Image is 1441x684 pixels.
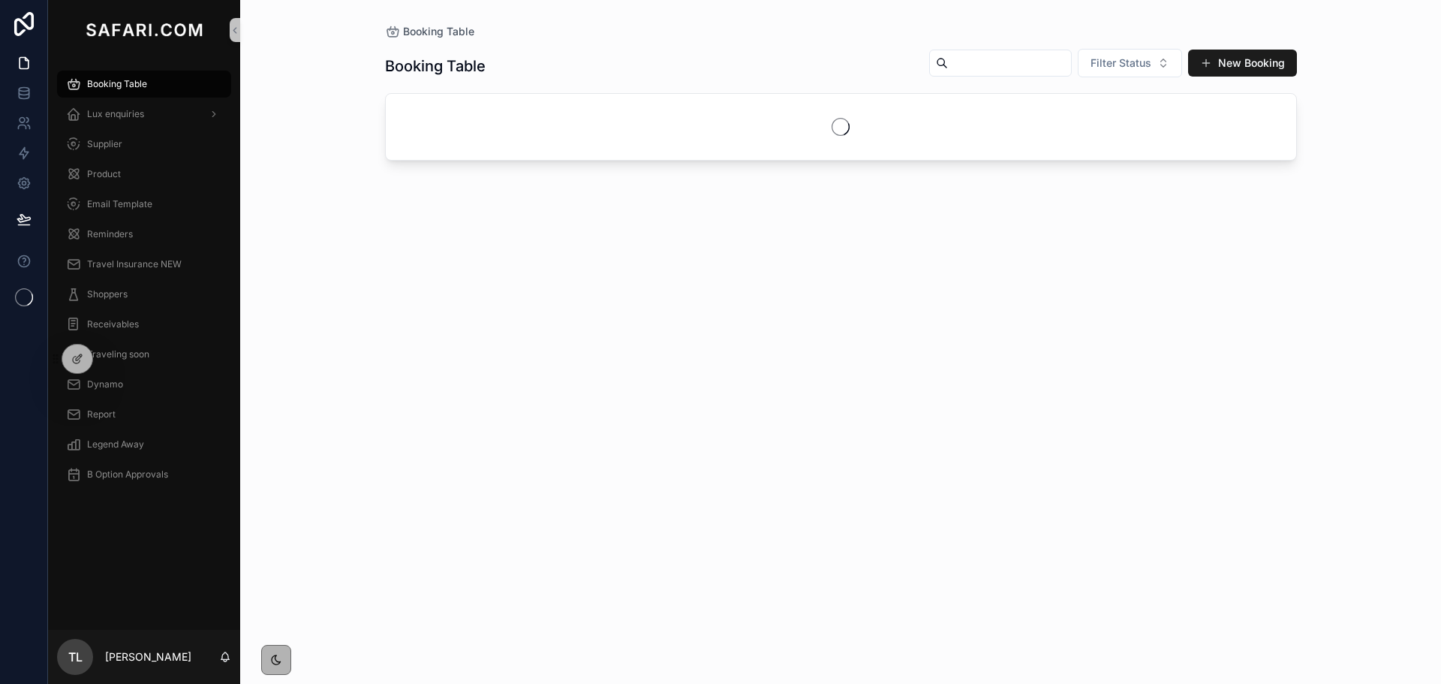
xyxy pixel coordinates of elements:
[87,108,144,120] span: Lux enquiries
[87,318,139,330] span: Receivables
[403,24,474,39] span: Booking Table
[57,101,231,128] a: Lux enquiries
[105,649,191,664] p: [PERSON_NAME]
[385,56,486,77] h1: Booking Table
[83,18,206,42] img: App logo
[57,341,231,368] a: Traveling soon
[87,138,122,150] span: Supplier
[57,461,231,488] a: B Option Approvals
[87,228,133,240] span: Reminders
[385,24,474,39] a: Booking Table
[87,438,144,450] span: Legend Away
[87,408,116,420] span: Report
[87,288,128,300] span: Shoppers
[57,371,231,398] a: Dynamo
[57,161,231,188] a: Product
[57,281,231,308] a: Shoppers
[57,251,231,278] a: Travel Insurance NEW
[1078,49,1182,77] button: Select Button
[48,60,240,508] div: scrollable content
[87,168,121,180] span: Product
[57,71,231,98] a: Booking Table
[87,378,123,390] span: Dynamo
[57,311,231,338] a: Receivables
[57,221,231,248] a: Reminders
[57,131,231,158] a: Supplier
[57,401,231,428] a: Report
[87,78,147,90] span: Booking Table
[87,198,152,210] span: Email Template
[57,431,231,458] a: Legend Away
[1188,50,1297,77] button: New Booking
[87,469,168,481] span: B Option Approvals
[57,191,231,218] a: Email Template
[1091,56,1151,71] span: Filter Status
[87,348,149,360] span: Traveling soon
[68,648,83,666] span: TL
[87,258,182,270] span: Travel Insurance NEW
